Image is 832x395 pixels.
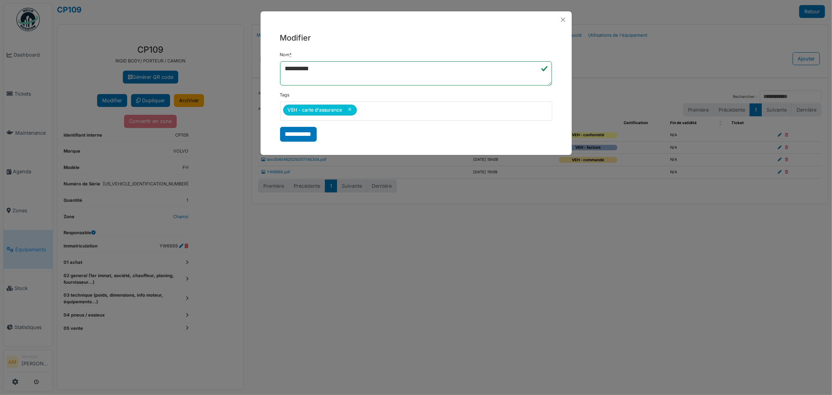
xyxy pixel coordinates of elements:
div: VEH - carte d'assurance [283,105,357,116]
h5: Modifier [280,32,552,44]
input: null [358,105,360,117]
label: Tags [280,92,290,98]
button: Remove item: '76' [345,107,354,112]
button: Close [558,14,568,25]
label: Nom [280,52,292,58]
abbr: Requis [290,52,292,57]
